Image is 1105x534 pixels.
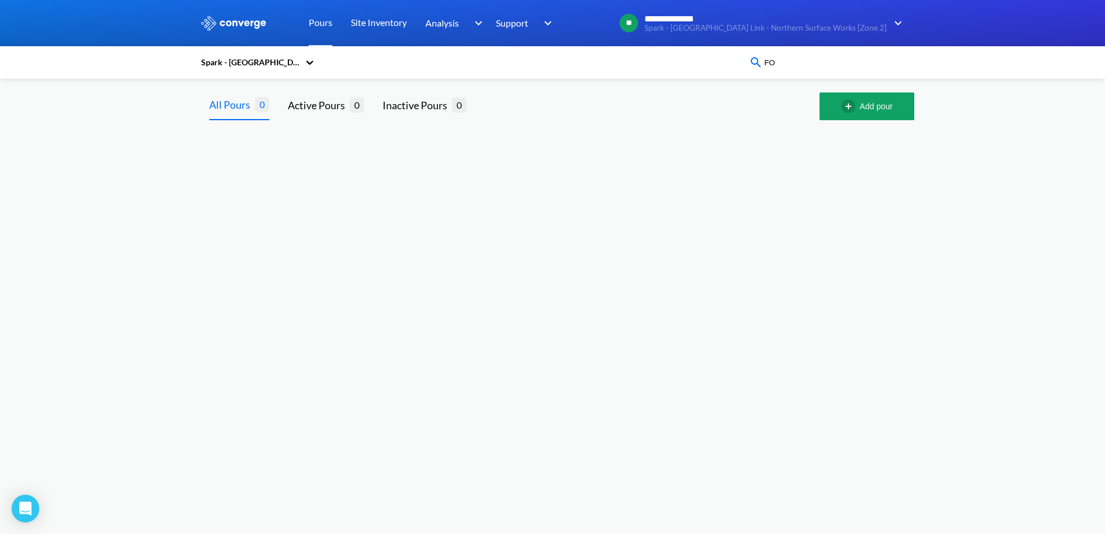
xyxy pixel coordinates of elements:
[496,16,528,30] span: Support
[200,16,267,31] img: logo_ewhite.svg
[820,92,914,120] button: Add pour
[749,55,763,69] img: icon-search-blue.svg
[452,98,466,112] span: 0
[467,16,485,30] img: downArrow.svg
[887,16,905,30] img: downArrow.svg
[209,97,255,113] div: All Pours
[763,56,903,69] input: Type your pour name
[12,495,39,522] div: Open Intercom Messenger
[255,97,269,112] span: 0
[350,98,364,112] span: 0
[200,56,299,69] div: Spark - [GEOGRAPHIC_DATA] Link - Northern Surface Works [Zone 2]
[644,24,887,32] span: Spark - [GEOGRAPHIC_DATA] Link - Northern Surface Works [Zone 2]
[425,16,459,30] span: Analysis
[288,97,350,113] div: Active Pours
[383,97,452,113] div: Inactive Pours
[536,16,555,30] img: downArrow.svg
[841,99,860,113] img: add-circle-outline.svg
